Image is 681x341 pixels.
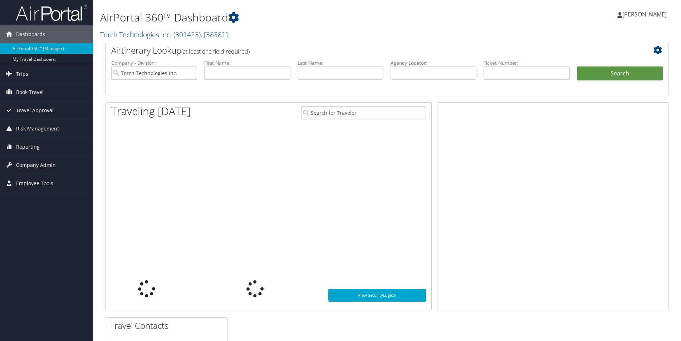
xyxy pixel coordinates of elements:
[100,30,228,39] a: Torch Technologies Inc.
[328,289,426,302] a: View SecurityLogic®
[391,59,476,66] label: Agency Locator:
[301,106,426,119] input: Search for Traveler
[622,10,667,18] span: [PERSON_NAME]
[111,104,191,119] h1: Traveling [DATE]
[617,4,674,25] a: [PERSON_NAME]
[484,59,569,66] label: Ticket Number:
[204,59,290,66] label: First Name:
[16,83,44,101] span: Book Travel
[16,25,45,43] span: Dashboards
[16,156,56,174] span: Company Admin
[16,102,54,119] span: Travel Approval
[16,138,40,156] span: Reporting
[181,48,250,55] span: (at least one field required)
[16,174,53,192] span: Employee Tools
[298,59,383,66] label: Last Name:
[201,30,228,39] span: , [ 38381 ]
[16,120,59,138] span: Risk Management
[16,5,87,21] img: airportal-logo.png
[173,30,201,39] span: ( 301423 )
[111,59,197,66] label: Company - Division:
[16,65,28,83] span: Trips
[110,320,227,332] h2: Travel Contacts
[100,10,482,25] h1: AirPortal 360™ Dashboard
[111,44,616,56] h2: Airtinerary Lookup
[577,66,663,81] button: Search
